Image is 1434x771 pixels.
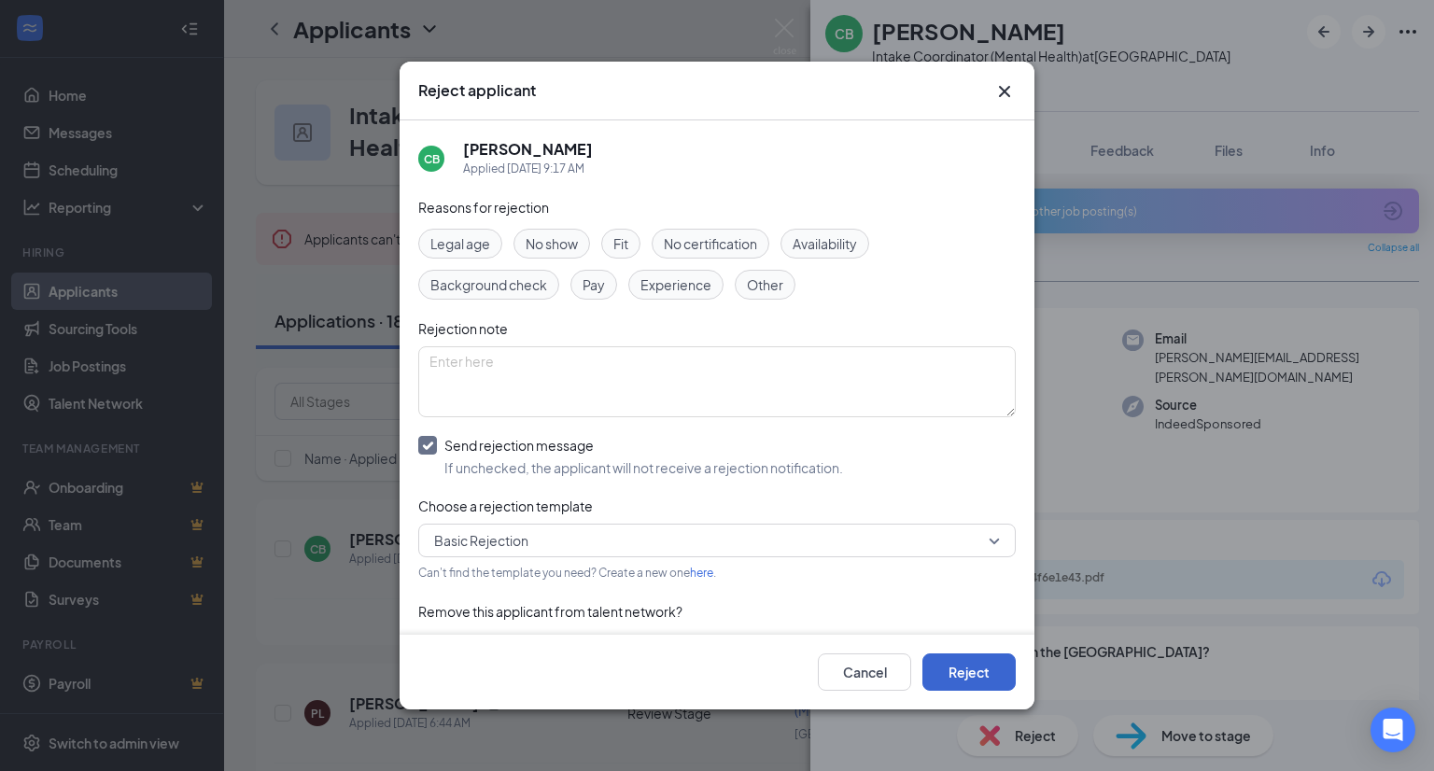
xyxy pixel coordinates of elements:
[424,151,440,167] div: CB
[818,653,911,691] button: Cancel
[418,320,508,337] span: Rejection note
[690,566,713,580] a: here
[430,274,547,295] span: Background check
[922,653,1016,691] button: Reject
[793,233,857,254] span: Availability
[613,233,628,254] span: Fit
[418,603,682,620] span: Remove this applicant from talent network?
[664,233,757,254] span: No certification
[418,566,716,580] span: Can't find the template you need? Create a new one .
[583,274,605,295] span: Pay
[463,139,593,160] h5: [PERSON_NAME]
[640,274,711,295] span: Experience
[418,199,549,216] span: Reasons for rejection
[993,80,1016,103] button: Close
[463,160,593,178] div: Applied [DATE] 9:17 AM
[1371,708,1415,752] div: Open Intercom Messenger
[430,233,490,254] span: Legal age
[418,80,536,101] h3: Reject applicant
[434,526,528,554] span: Basic Rejection
[418,498,593,514] span: Choose a rejection template
[993,80,1016,103] svg: Cross
[747,274,783,295] span: Other
[526,233,578,254] span: No show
